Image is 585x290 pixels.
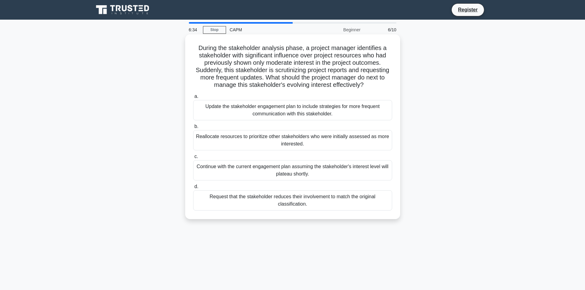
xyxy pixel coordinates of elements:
[454,6,481,14] a: Register
[193,130,392,150] div: Reallocate resources to prioritize other stakeholders who were initially assessed as more interes...
[193,100,392,120] div: Update the stakeholder engagement plan to include strategies for more frequent communication with...
[364,24,400,36] div: 6/10
[310,24,364,36] div: Beginner
[193,160,392,180] div: Continue with the current engagement plan assuming the stakeholder's interest level will plateau ...
[193,190,392,211] div: Request that the stakeholder reduces their involvement to match the original classification.
[194,184,198,189] span: d.
[226,24,310,36] div: CAPM
[193,44,393,89] h5: During the stakeholder analysis phase, a project manager identifies a stakeholder with significan...
[203,26,226,34] a: Stop
[194,124,198,129] span: b.
[185,24,203,36] div: 6:34
[194,94,198,99] span: a.
[194,154,198,159] span: c.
